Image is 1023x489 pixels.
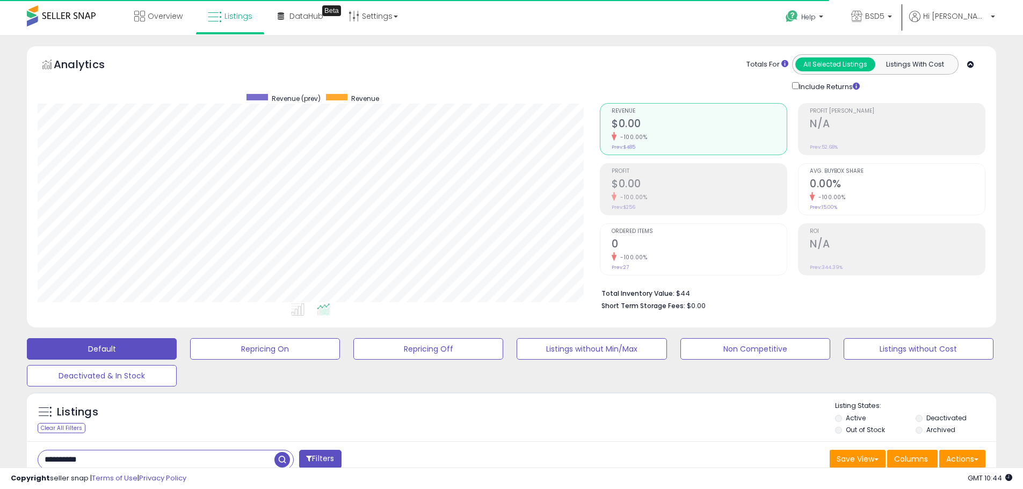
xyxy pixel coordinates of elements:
[616,193,647,201] small: -100.00%
[810,229,985,235] span: ROI
[11,473,186,484] div: seller snap | |
[27,338,177,360] button: Default
[810,118,985,132] h2: N/A
[612,178,787,192] h2: $0.00
[289,11,323,21] span: DataHub
[27,365,177,386] button: Deactivated & In Stock
[612,264,629,271] small: Prev: 27
[810,108,985,114] span: Profit [PERSON_NAME]
[322,5,341,16] div: Tooltip anchor
[54,57,126,75] h5: Analytics
[517,338,666,360] button: Listings without Min/Max
[810,178,985,192] h2: 0.00%
[894,454,928,464] span: Columns
[601,301,685,310] b: Short Term Storage Fees:
[939,450,985,468] button: Actions
[616,133,647,141] small: -100.00%
[810,144,838,150] small: Prev: 52.68%
[926,413,967,422] label: Deactivated
[968,473,1012,483] span: 2025-09-16 10:44 GMT
[601,289,674,298] b: Total Inventory Value:
[616,253,647,261] small: -100.00%
[815,193,845,201] small: -100.00%
[601,286,977,299] li: $44
[11,473,50,483] strong: Copyright
[612,108,787,114] span: Revenue
[835,401,996,411] p: Listing States:
[810,204,837,210] small: Prev: 15.00%
[777,2,834,35] a: Help
[846,425,885,434] label: Out of Stock
[680,338,830,360] button: Non Competitive
[612,238,787,252] h2: 0
[351,94,379,103] span: Revenue
[299,450,341,469] button: Filters
[272,94,321,103] span: Revenue (prev)
[801,12,816,21] span: Help
[612,169,787,174] span: Profit
[612,229,787,235] span: Ordered Items
[875,57,955,71] button: Listings With Cost
[224,11,252,21] span: Listings
[909,11,995,35] a: Hi [PERSON_NAME]
[887,450,938,468] button: Columns
[923,11,988,21] span: Hi [PERSON_NAME]
[139,473,186,483] a: Privacy Policy
[746,60,788,70] div: Totals For
[830,450,886,468] button: Save View
[810,169,985,174] span: Avg. Buybox Share
[846,413,866,422] label: Active
[57,405,98,420] h5: Listings
[784,80,873,92] div: Include Returns
[612,118,787,132] h2: $0.00
[353,338,503,360] button: Repricing Off
[810,264,843,271] small: Prev: 344.39%
[148,11,183,21] span: Overview
[865,11,884,21] span: BSD5
[926,425,955,434] label: Archived
[612,204,635,210] small: Prev: $256
[810,238,985,252] h2: N/A
[92,473,137,483] a: Terms of Use
[785,10,799,23] i: Get Help
[795,57,875,71] button: All Selected Listings
[687,301,706,311] span: $0.00
[190,338,340,360] button: Repricing On
[612,144,635,150] small: Prev: $485
[844,338,993,360] button: Listings without Cost
[38,423,85,433] div: Clear All Filters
